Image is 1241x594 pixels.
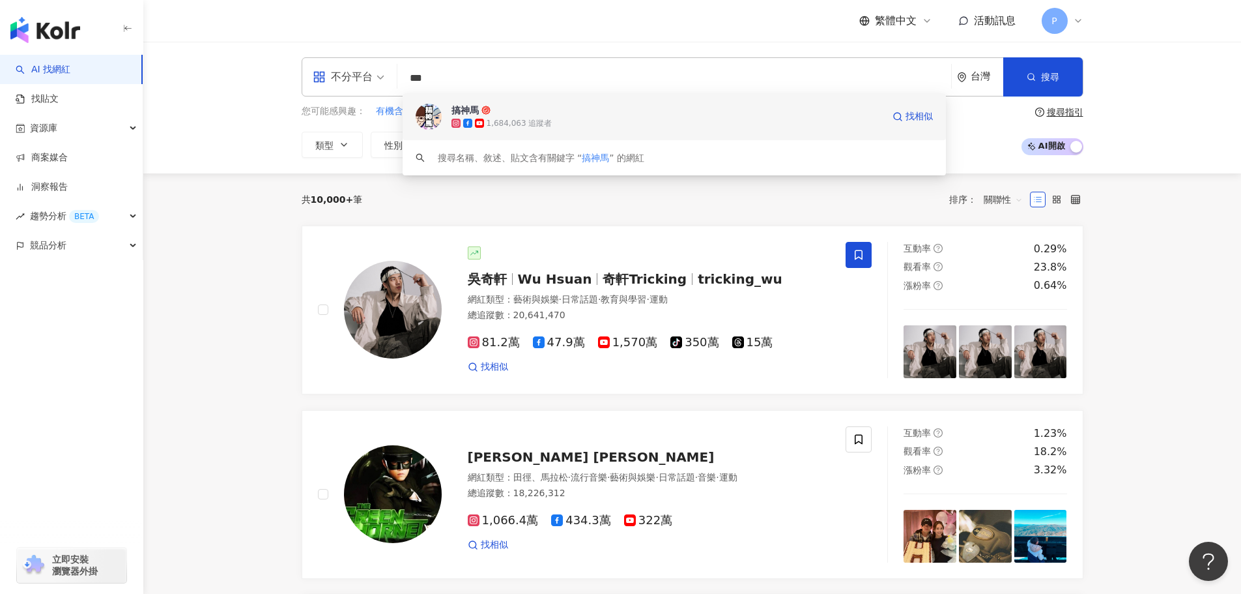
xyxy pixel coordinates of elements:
span: 47.9萬 [533,336,585,349]
span: 趨勢分析 [30,201,99,231]
div: 18.2% [1034,445,1067,459]
span: 競品分析 [30,231,66,260]
span: 運動 [719,472,737,483]
span: 日常話題 [562,294,598,304]
button: 類型 [302,132,363,158]
span: 立即安裝 瀏覽器外掛 [52,554,98,577]
span: · [559,294,562,304]
img: KOL Avatar [344,445,442,543]
span: 日常話題 [659,472,695,483]
span: Wu Hsuan [518,271,592,287]
span: 找相似 [481,361,508,374]
div: 23.8% [1034,260,1067,275]
span: 繁體中文 [875,14,917,28]
span: tricking_wu [698,271,782,287]
span: 運動 [649,294,668,304]
img: post-image [959,325,1012,378]
span: 漲粉率 [904,280,931,291]
span: 關聯性 [984,189,1023,210]
span: 藝術與娛樂 [513,294,559,304]
span: 您可能感興趣： [302,105,365,118]
img: post-image [904,510,956,563]
span: 性別 [384,140,403,151]
a: 找相似 [468,361,508,374]
img: KOL Avatar [344,261,442,359]
div: 網紅類型 ： [468,471,831,484]
span: 434.3萬 [551,514,611,527]
img: post-image [1014,325,1067,378]
span: question-circle [934,281,943,290]
span: 吳奇軒 [468,271,507,287]
span: 觀看率 [904,261,931,272]
span: question-circle [934,428,943,438]
span: 流行音樂 [571,472,607,483]
span: 互動率 [904,243,931,254]
span: question-circle [934,466,943,475]
div: 網紅類型 ： [468,293,831,306]
div: 排序： [949,189,1030,210]
span: [PERSON_NAME] [PERSON_NAME] [468,449,715,465]
span: 田徑、馬拉松 [513,472,568,483]
span: question-circle [934,447,943,456]
span: · [695,472,698,483]
div: 1,684,063 追蹤者 [487,118,552,129]
span: 1,570萬 [598,336,658,349]
span: 藝術與娛樂 [610,472,655,483]
span: question-circle [1035,108,1044,117]
button: 性別 [371,132,432,158]
div: 搜尋名稱、敘述、貼文含有關鍵字 “ ” 的網紅 [438,151,644,165]
span: 81.2萬 [468,336,520,349]
button: 有機含乳奶精 [375,104,431,119]
div: 搜尋指引 [1047,107,1083,117]
span: 活動訊息 [974,14,1016,27]
img: post-image [1014,510,1067,563]
span: 10,000+ [311,194,354,205]
a: KOL Avatar吳奇軒Wu Hsuan奇軒Trickingtricking_wu網紅類型：藝術與娛樂·日常話題·教育與學習·運動總追蹤數：20,641,47081.2萬47.9萬1,570萬... [302,226,1083,394]
a: 找相似 [468,539,508,552]
span: · [607,472,610,483]
a: 洞察報告 [16,181,68,194]
span: 互動率 [904,428,931,438]
div: 搞神馬 [451,104,479,117]
img: chrome extension [21,555,46,576]
span: 觀看率 [904,446,931,456]
span: 找相似 [481,539,508,552]
span: 奇軒Tricking [603,271,687,287]
span: P [1051,14,1057,28]
span: appstore [313,70,326,83]
span: · [716,472,719,483]
a: 找相似 [892,104,933,130]
iframe: Help Scout Beacon - Open [1189,542,1228,581]
span: 15萬 [732,336,773,349]
div: 不分平台 [313,67,373,87]
span: 類型 [315,140,334,151]
div: 0.29% [1034,242,1067,256]
img: post-image [904,325,956,378]
img: logo [10,17,80,43]
button: 搜尋 [1003,57,1083,97]
span: search [416,153,425,162]
span: 資源庫 [30,113,57,143]
span: · [646,294,649,304]
span: 搞神馬 [582,153,609,163]
a: KOL Avatar[PERSON_NAME] [PERSON_NAME]網紅類型：田徑、馬拉松·流行音樂·藝術與娛樂·日常話題·音樂·運動總追蹤數：18,226,3121,066.4萬434.... [302,410,1083,579]
span: question-circle [934,262,943,271]
div: 台灣 [971,71,1003,82]
span: question-circle [934,244,943,253]
span: · [655,472,658,483]
div: BETA [69,210,99,223]
img: post-image [959,510,1012,563]
span: 有機含乳奶精 [376,105,431,118]
div: 共 筆 [302,194,363,205]
span: · [598,294,601,304]
img: KOL Avatar [416,104,442,130]
a: searchAI 找網紅 [16,63,70,76]
span: 找相似 [906,110,933,123]
span: 漲粉率 [904,465,931,475]
span: environment [957,72,967,82]
div: 3.32% [1034,463,1067,477]
div: 1.23% [1034,426,1067,441]
a: 找貼文 [16,93,59,106]
span: · [568,472,571,483]
span: 350萬 [670,336,719,349]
